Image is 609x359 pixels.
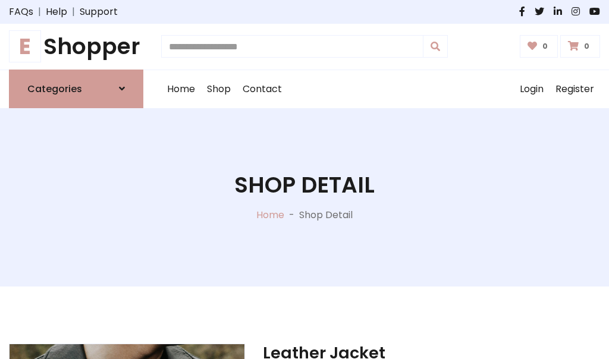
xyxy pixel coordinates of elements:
a: Home [256,208,284,222]
a: Help [46,5,67,19]
a: Shop [201,70,237,108]
h1: Shop Detail [234,172,375,199]
a: 0 [520,35,558,58]
a: Support [80,5,118,19]
h6: Categories [27,83,82,95]
span: | [33,5,46,19]
a: EShopper [9,33,143,60]
a: Contact [237,70,288,108]
a: Register [550,70,600,108]
p: Shop Detail [299,208,353,222]
span: 0 [581,41,592,52]
a: 0 [560,35,600,58]
span: E [9,30,41,62]
p: - [284,208,299,222]
a: Categories [9,70,143,108]
a: Home [161,70,201,108]
span: 0 [539,41,551,52]
a: FAQs [9,5,33,19]
span: | [67,5,80,19]
a: Login [514,70,550,108]
h1: Shopper [9,33,143,60]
